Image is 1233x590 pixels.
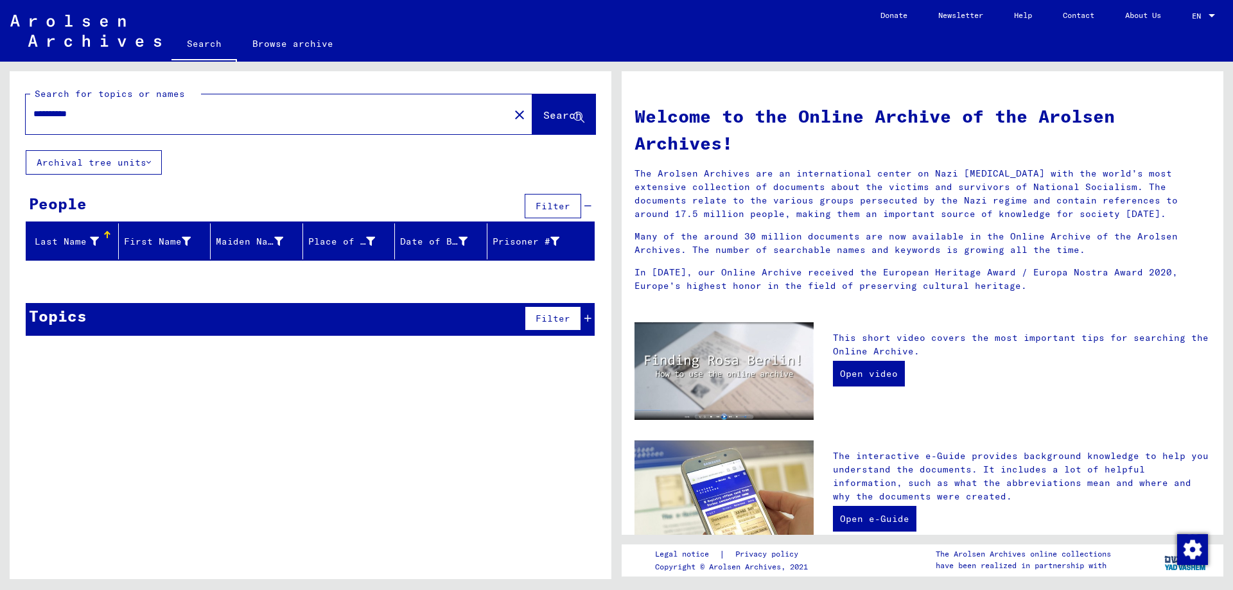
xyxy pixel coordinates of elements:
div: Maiden Name [216,231,302,252]
span: Filter [536,313,570,324]
mat-label: Search for topics or names [35,88,185,100]
div: First Name [124,235,191,248]
div: Last Name [31,235,99,248]
img: video.jpg [634,322,814,420]
div: Place of Birth [308,231,395,252]
button: Filter [525,306,581,331]
mat-header-cell: Maiden Name [211,223,303,259]
p: The Arolsen Archives are an international center on Nazi [MEDICAL_DATA] with the world’s most ext... [634,167,1211,221]
div: Prisoner # [493,235,560,248]
mat-header-cell: Place of Birth [303,223,396,259]
p: The interactive e-Guide provides background knowledge to help you understand the documents. It in... [833,449,1211,503]
p: This short video covers the most important tips for searching the Online Archive. [833,331,1211,358]
a: Open video [833,361,905,386]
a: Search [171,28,237,62]
div: Place of Birth [308,235,376,248]
div: Prisoner # [493,231,579,252]
span: Filter [536,200,570,212]
a: Open e-Guide [833,506,916,532]
a: Browse archive [237,28,349,59]
button: Clear [507,101,532,127]
p: Many of the around 30 million documents are now available in the Online Archive of the Arolsen Ar... [634,230,1211,257]
button: Search [532,94,595,134]
span: EN [1192,12,1206,21]
p: The Arolsen Archives online collections [936,548,1111,560]
span: Search [543,108,582,121]
p: In [DATE], our Online Archive received the European Heritage Award / Europa Nostra Award 2020, Eu... [634,266,1211,293]
div: Date of Birth [400,235,468,248]
p: Copyright © Arolsen Archives, 2021 [655,561,814,573]
mat-header-cell: Prisoner # [487,223,595,259]
mat-header-cell: First Name [119,223,211,259]
a: Privacy policy [725,548,814,561]
div: | [655,548,814,561]
mat-header-cell: Date of Birth [395,223,487,259]
div: Last Name [31,231,118,252]
button: Archival tree units [26,150,162,175]
div: Maiden Name [216,235,283,248]
mat-icon: close [512,107,527,123]
a: Legal notice [655,548,719,561]
p: have been realized in partnership with [936,560,1111,571]
button: Filter [525,194,581,218]
img: Change consent [1177,534,1208,565]
mat-header-cell: Last Name [26,223,119,259]
div: Date of Birth [400,231,487,252]
img: yv_logo.png [1162,544,1210,576]
h1: Welcome to the Online Archive of the Arolsen Archives! [634,103,1211,157]
div: Topics [29,304,87,327]
div: First Name [124,231,211,252]
img: eguide.jpg [634,440,814,560]
img: Arolsen_neg.svg [10,15,161,47]
div: People [29,192,87,215]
